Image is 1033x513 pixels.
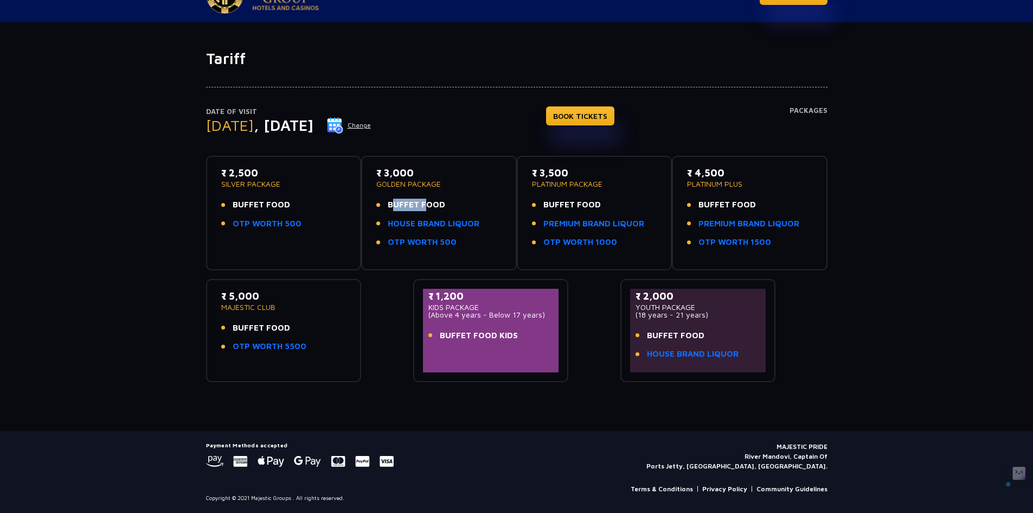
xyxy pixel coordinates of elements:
[388,218,479,230] a: HOUSE BRAND LIQUOR
[698,236,771,249] a: OTP WORTH 1500
[388,236,457,249] a: OTP WORTH 500
[702,484,747,494] a: Privacy Policy
[636,303,761,311] p: YOUTH PACKAGE
[532,166,657,180] p: ₹ 3,500
[543,218,644,230] a: PREMIUM BRAND LIQUOR
[206,49,827,68] h1: Tariff
[647,348,739,360] a: HOUSE BRAND LIQUOR
[206,106,371,117] p: Date of Visit
[206,494,344,502] p: Copyright © 2021 Majestic Groups . All rights reserved.
[532,180,657,188] p: PLATINUM PACKAGE
[221,303,347,311] p: MAJESTIC CLUB
[631,484,693,494] a: Terms & Conditions
[428,289,554,303] p: ₹ 1,200
[647,330,704,342] span: BUFFET FOOD
[546,106,614,125] a: BOOK TICKETS
[636,289,761,303] p: ₹ 2,000
[233,322,290,334] span: BUFFET FOOD
[206,116,254,134] span: [DATE]
[543,236,617,249] a: OTP WORTH 1000
[233,340,306,353] a: OTP WORTH 5500
[687,166,812,180] p: ₹ 4,500
[440,330,518,342] span: BUFFET FOOD KIDS
[428,303,554,311] p: KIDS PACKAGE
[428,311,554,319] p: (Above 4 years - Below 17 years)
[543,199,601,211] span: BUFFET FOOD
[790,106,827,145] h4: Packages
[376,166,502,180] p: ₹ 3,000
[233,199,290,211] span: BUFFET FOOD
[206,442,394,448] h5: Payment Methods accepted
[687,180,812,188] p: PLATINUM PLUS
[698,199,756,211] span: BUFFET FOOD
[636,311,761,319] p: (18 years - 21 years)
[233,218,301,230] a: OTP WORTH 500
[221,289,347,303] p: ₹ 5,000
[646,442,827,471] p: MAJESTIC PRIDE River Mandovi, Captain Of Ports Jetty, [GEOGRAPHIC_DATA], [GEOGRAPHIC_DATA].
[376,180,502,188] p: GOLDEN PACKAGE
[756,484,827,494] a: Community Guidelines
[221,180,347,188] p: SILVER PACKAGE
[254,116,313,134] span: , [DATE]
[388,199,445,211] span: BUFFET FOOD
[698,218,799,230] a: PREMIUM BRAND LIQUOR
[221,166,347,180] p: ₹ 2,500
[326,117,371,134] button: Change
